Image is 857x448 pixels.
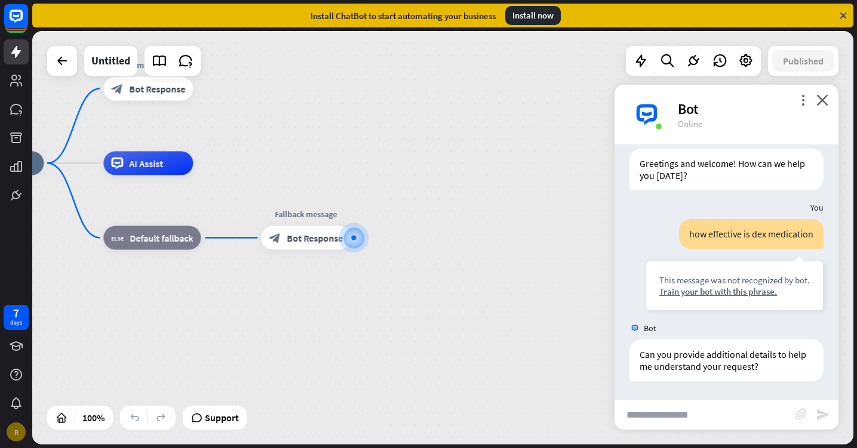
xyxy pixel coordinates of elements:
[678,100,824,118] div: Bot
[130,232,193,244] span: Default fallback
[129,83,185,95] span: Bot Response
[679,219,824,249] div: how effective is dex medication
[252,208,360,220] div: Fallback message
[678,118,824,129] div: Online
[10,319,22,327] div: days
[797,94,809,106] i: more_vert
[7,422,26,441] div: R
[311,10,496,21] div: Install ChatBot to start automating your business
[205,408,239,427] span: Support
[94,59,202,71] div: Welcome message
[659,286,810,297] div: Train your bot with this phrase.
[816,94,828,106] i: close
[4,305,29,330] a: 7 days
[810,202,824,213] span: You
[91,46,130,76] div: Untitled
[659,274,810,286] div: This message was not recognized by bot.
[269,232,281,244] i: block_bot_response
[79,408,108,427] div: 100%
[795,408,807,420] i: block_attachment
[129,157,163,169] span: AI Assist
[111,232,124,244] i: block_fallback
[13,308,19,319] div: 7
[629,149,824,190] div: Greetings and welcome! How can we help you [DATE]?
[287,232,343,244] span: Bot Response
[816,407,830,422] i: send
[10,5,45,41] button: Open LiveChat chat widget
[111,83,123,95] i: block_bot_response
[644,323,656,333] span: Bot
[505,6,561,25] div: Install now
[629,339,824,381] div: Can you provide additional details to help me understand your request?
[772,50,834,72] button: Published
